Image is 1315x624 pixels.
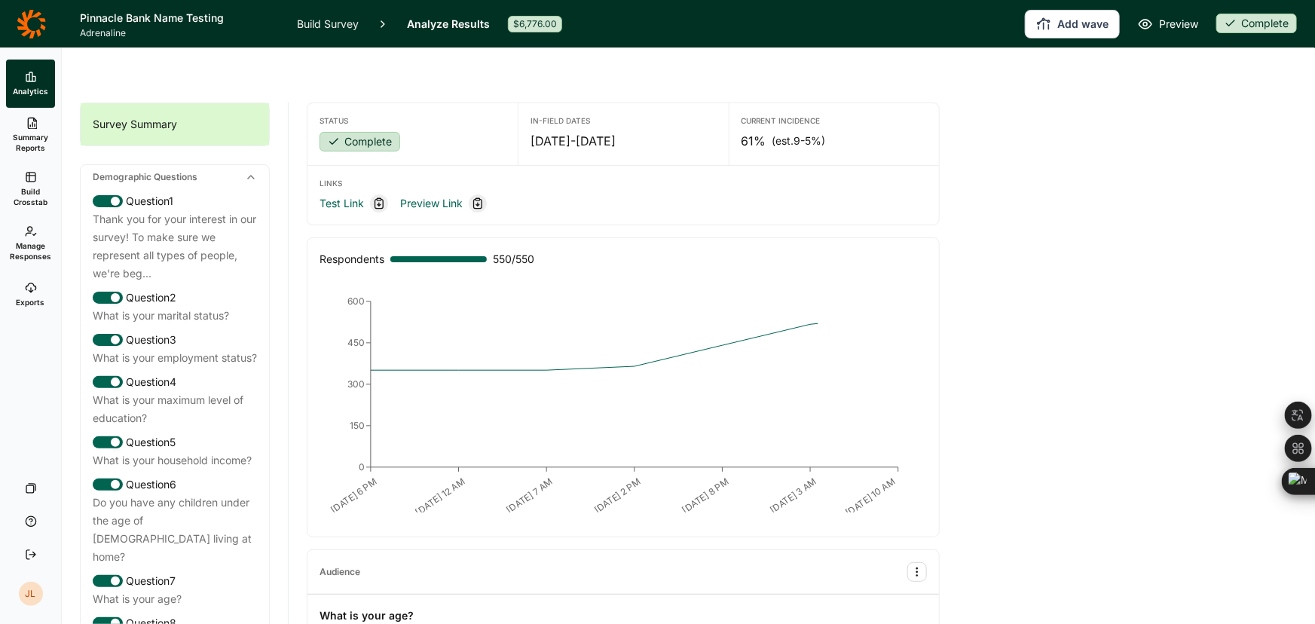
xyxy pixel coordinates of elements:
[680,476,731,515] text: [DATE] 8 PM
[320,132,400,153] button: Complete
[742,115,927,126] div: Current Incidence
[320,132,400,151] div: Complete
[400,194,463,213] a: Preview Link
[907,562,927,582] button: Audience Options
[13,86,48,96] span: Analytics
[347,295,365,307] tspan: 600
[508,16,562,32] div: $6,776.00
[93,391,257,427] div: What is your maximum level of education?
[93,433,257,451] div: Question 5
[19,582,43,606] div: JL
[1159,15,1198,33] span: Preview
[1025,10,1120,38] button: Add wave
[504,476,555,515] text: [DATE] 7 AM
[93,451,257,470] div: What is your household income?
[347,378,365,390] tspan: 300
[6,60,55,108] a: Analytics
[93,307,257,325] div: What is your marital status?
[1216,14,1297,33] div: Complete
[6,216,55,271] a: Manage Responses
[17,297,45,307] span: Exports
[93,590,257,608] div: What is your age?
[10,240,51,262] span: Manage Responses
[370,194,388,213] div: Copy link
[531,132,716,150] div: [DATE] - [DATE]
[320,250,384,268] div: Respondents
[347,337,365,348] tspan: 450
[320,115,506,126] div: Status
[93,331,257,349] div: Question 3
[93,210,257,283] div: Thank you for your interest in our survey! To make sure we represent all types of people, we're b...
[93,289,257,307] div: Question 2
[81,103,269,145] div: Survey Summary
[772,133,826,148] span: (est. 9-5% )
[80,9,279,27] h1: Pinnacle Bank Name Testing
[1138,15,1198,33] a: Preview
[469,194,487,213] div: Copy link
[80,27,279,39] span: Adrenaline
[592,476,643,515] text: [DATE] 2 PM
[12,132,49,153] span: Summary Reports
[531,115,716,126] div: In-Field Dates
[414,476,467,518] text: [DATE] 12 AM
[93,572,257,590] div: Question 7
[93,349,257,367] div: What is your employment status?
[93,494,257,566] div: Do you have any children under the age of [DEMOGRAPHIC_DATA] living at home?
[843,476,898,518] text: [DATE] 10 AM
[742,132,766,150] span: 61%
[320,178,927,188] div: Links
[768,476,818,515] text: [DATE] 3 AM
[93,373,257,391] div: Question 4
[493,250,534,268] span: 550 / 550
[6,271,55,319] a: Exports
[93,192,257,210] div: Question 1
[81,165,269,189] div: Demographic Questions
[6,162,55,216] a: Build Crosstab
[93,476,257,494] div: Question 6
[350,420,365,431] tspan: 150
[329,476,379,515] text: [DATE] 6 PM
[12,186,49,207] span: Build Crosstab
[6,108,55,162] a: Summary Reports
[320,566,360,578] div: Audience
[320,194,364,213] a: Test Link
[1216,14,1297,35] button: Complete
[359,461,365,473] tspan: 0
